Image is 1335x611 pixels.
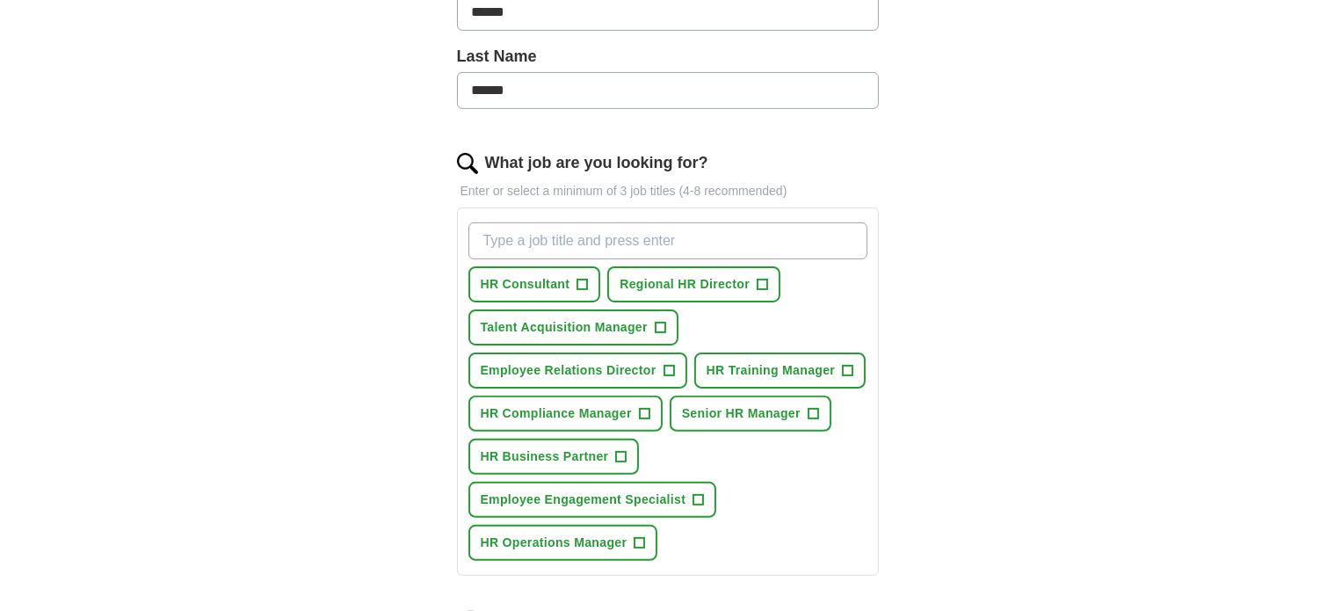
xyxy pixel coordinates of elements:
span: HR Compliance Manager [481,404,632,423]
label: What job are you looking for? [485,151,708,175]
button: HR Operations Manager [468,525,658,561]
img: search.png [457,153,478,174]
span: Employee Relations Director [481,361,657,380]
span: HR Consultant [481,275,570,294]
label: Last Name [457,45,879,69]
button: Talent Acquisition Manager [468,309,678,346]
span: Regional HR Director [620,275,750,294]
button: HR Training Manager [694,353,867,389]
span: HR Training Manager [707,361,836,380]
button: HR Business Partner [468,439,640,475]
button: HR Compliance Manager [468,396,663,432]
button: Regional HR Director [607,266,780,302]
span: Senior HR Manager [682,404,801,423]
span: Employee Engagement Specialist [481,491,686,509]
span: HR Business Partner [481,447,609,466]
button: Employee Relations Director [468,353,687,389]
input: Type a job title and press enter [468,222,867,259]
button: HR Consultant [468,266,601,302]
p: Enter or select a minimum of 3 job titles (4-8 recommended) [457,182,879,200]
span: HR Operations Manager [481,534,628,552]
button: Employee Engagement Specialist [468,482,717,518]
button: Senior HR Manager [670,396,831,432]
span: Talent Acquisition Manager [481,318,648,337]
